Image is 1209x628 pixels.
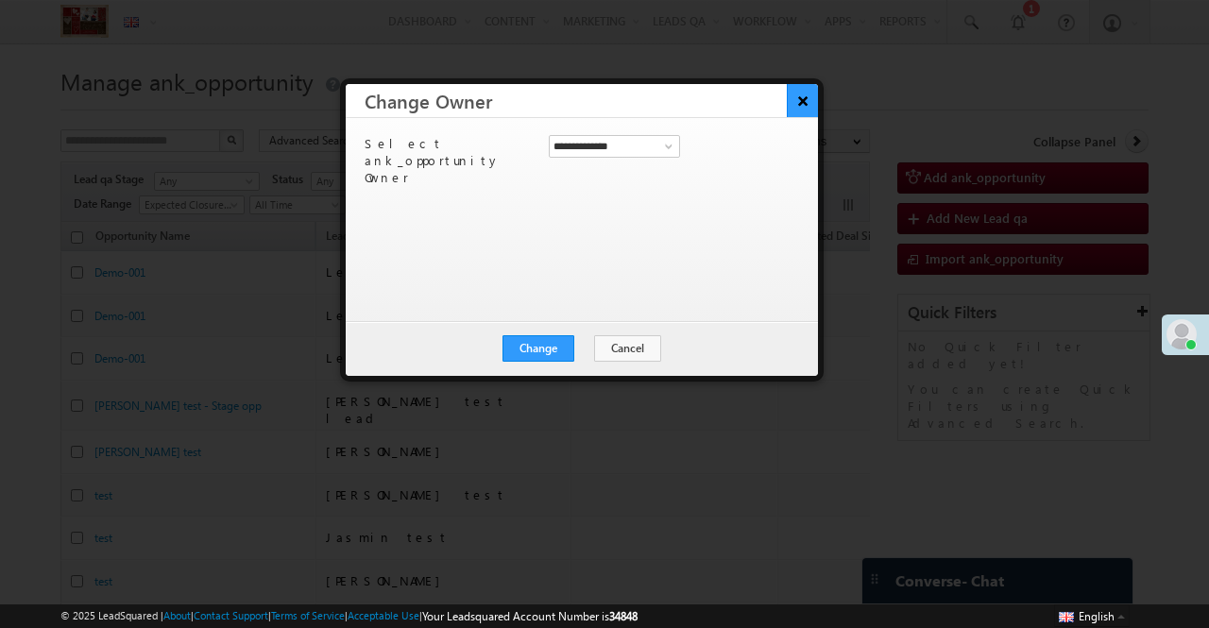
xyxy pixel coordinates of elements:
[502,335,574,362] button: Change
[787,84,818,117] button: ×
[365,84,818,117] h3: Change Owner
[1079,609,1115,623] span: English
[348,609,419,621] a: Acceptable Use
[422,609,638,623] span: Your Leadsquared Account Number is
[594,335,661,362] button: Cancel
[163,609,191,621] a: About
[609,609,638,623] span: 34848
[271,609,345,621] a: Terms of Service
[1054,604,1130,627] button: English
[194,609,268,621] a: Contact Support
[655,137,678,156] a: Show All Items
[365,135,535,186] p: Select ank_opportunity Owner
[60,607,638,625] span: © 2025 LeadSquared | | | | |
